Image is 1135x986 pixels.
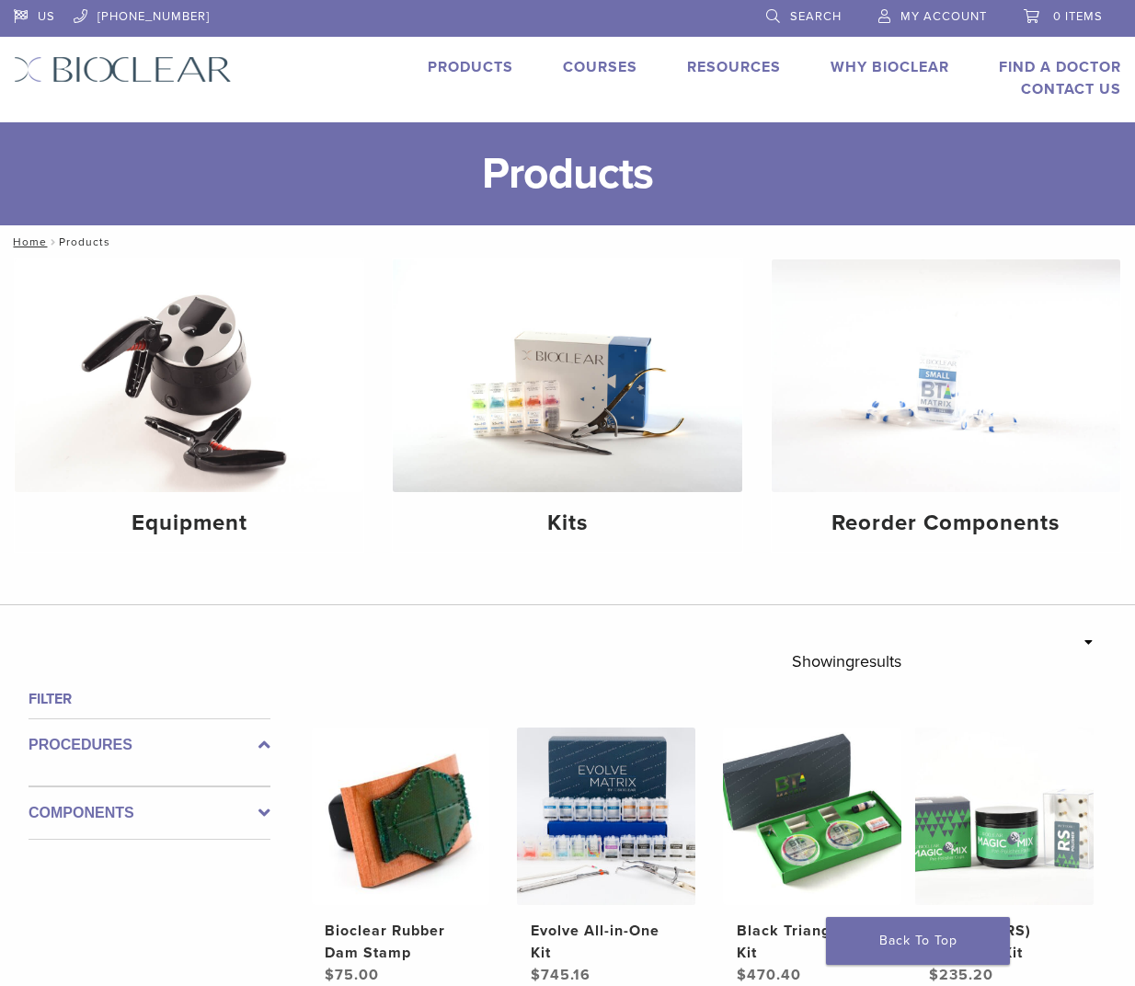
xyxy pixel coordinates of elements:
[1021,80,1121,98] a: Contact Us
[29,688,270,710] h4: Filter
[531,966,590,984] bdi: 745.16
[14,56,232,83] img: Bioclear
[790,9,842,24] span: Search
[517,728,695,906] img: Evolve All-in-One Kit
[325,966,379,984] bdi: 75.00
[772,259,1120,552] a: Reorder Components
[999,58,1121,76] a: Find A Doctor
[393,259,741,552] a: Kits
[1053,9,1103,24] span: 0 items
[7,235,47,248] a: Home
[929,966,939,984] span: $
[312,728,490,906] img: Bioclear Rubber Dam Stamp
[900,9,987,24] span: My Account
[786,507,1106,540] h4: Reorder Components
[723,728,901,906] img: Black Triangle (BT) Kit
[428,58,513,76] a: Products
[15,259,363,552] a: Equipment
[915,728,1094,906] img: Rockstar (RS) Polishing Kit
[325,966,335,984] span: $
[407,507,727,540] h4: Kits
[929,966,993,984] bdi: 235.20
[29,734,270,756] label: Procedures
[29,507,349,540] h4: Equipment
[831,58,949,76] a: Why Bioclear
[325,920,476,964] h2: Bioclear Rubber Dam Stamp
[531,920,682,964] h2: Evolve All-in-One Kit
[393,259,741,492] img: Kits
[15,259,363,492] img: Equipment
[737,966,747,984] span: $
[737,920,889,964] h2: Black Triangle (BT) Kit
[29,802,270,824] label: Components
[826,917,1010,965] a: Back To Top
[737,966,801,984] bdi: 470.40
[687,58,781,76] a: Resources
[47,237,59,246] span: /
[792,642,901,681] p: Showing results
[563,58,637,76] a: Courses
[531,966,541,984] span: $
[772,259,1120,492] img: Reorder Components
